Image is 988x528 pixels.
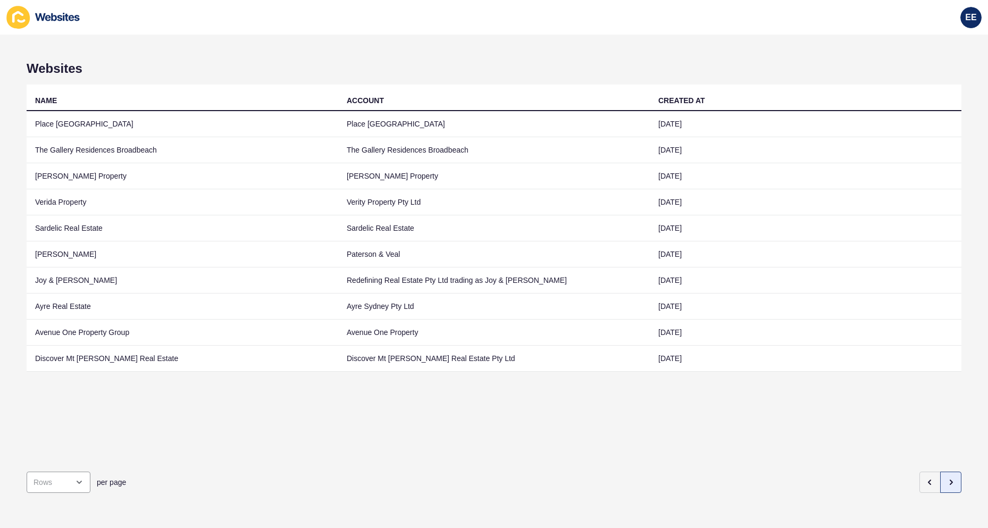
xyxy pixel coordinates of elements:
td: Sardelic Real Estate [338,215,650,241]
span: per page [97,477,126,488]
td: Verity Property Pty Ltd [338,189,650,215]
td: [DATE] [650,137,961,163]
td: [DATE] [650,111,961,137]
td: Ayre Real Estate [27,294,338,320]
div: open menu [27,472,90,493]
td: Redefining Real Estate Pty Ltd trading as Joy & [PERSON_NAME] [338,267,650,294]
td: Place [GEOGRAPHIC_DATA] [338,111,650,137]
td: [DATE] [650,320,961,346]
td: Avenue One Property [338,320,650,346]
td: Verida Property [27,189,338,215]
td: Place [GEOGRAPHIC_DATA] [27,111,338,137]
td: Discover Mt [PERSON_NAME] Real Estate Pty Ltd [338,346,650,372]
td: Sardelic Real Estate [27,215,338,241]
td: The Gallery Residences Broadbeach [27,137,338,163]
td: [DATE] [650,241,961,267]
td: Discover Mt [PERSON_NAME] Real Estate [27,346,338,372]
div: CREATED AT [658,95,705,106]
td: Ayre Sydney Pty Ltd [338,294,650,320]
td: [DATE] [650,189,961,215]
span: EE [965,12,976,23]
div: NAME [35,95,57,106]
td: Paterson & Veal [338,241,650,267]
td: Joy & [PERSON_NAME] [27,267,338,294]
h1: Websites [27,61,961,76]
td: [DATE] [650,294,961,320]
td: [DATE] [650,346,961,372]
td: [PERSON_NAME] Property [338,163,650,189]
td: [DATE] [650,163,961,189]
td: [PERSON_NAME] [27,241,338,267]
td: [DATE] [650,267,961,294]
td: [DATE] [650,215,961,241]
div: ACCOUNT [347,95,384,106]
td: The Gallery Residences Broadbeach [338,137,650,163]
td: Avenue One Property Group [27,320,338,346]
td: [PERSON_NAME] Property [27,163,338,189]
